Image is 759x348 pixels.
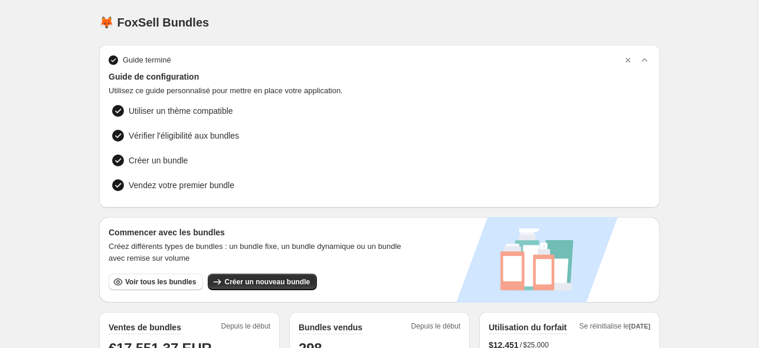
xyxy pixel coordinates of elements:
[129,105,233,117] span: Utiliser un thème compatible
[629,323,650,330] span: [DATE]
[411,321,460,334] span: Depuis le début
[208,274,317,290] button: Créer un nouveau bundle
[109,274,203,290] button: Voir tous les bundles
[129,179,234,191] span: Vendez votre premier bundle
[109,85,650,97] span: Utilisez ce guide personnalisé pour mettre en place votre application.
[109,226,416,238] h3: Commencer avec les bundles
[129,155,188,166] span: Créer un bundle
[99,15,209,29] h1: 🦊 FoxSell Bundles
[123,54,171,66] span: Guide terminé
[125,277,196,287] span: Voir tous les bundles
[109,71,650,83] span: Guide de configuration
[299,321,362,333] h2: Bundles vendus
[221,321,270,334] span: Depuis le début
[109,321,181,333] h2: Ventes de bundles
[489,321,567,333] h2: Utilisation du forfait
[129,130,239,142] span: Vérifier l'éligibilité aux bundles
[109,241,416,264] span: Créez différents types de bundles : un bundle fixe, un bundle dynamique ou un bundle avec remise ...
[579,321,650,334] span: Se réinitialise le
[224,277,310,287] span: Créer un nouveau bundle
